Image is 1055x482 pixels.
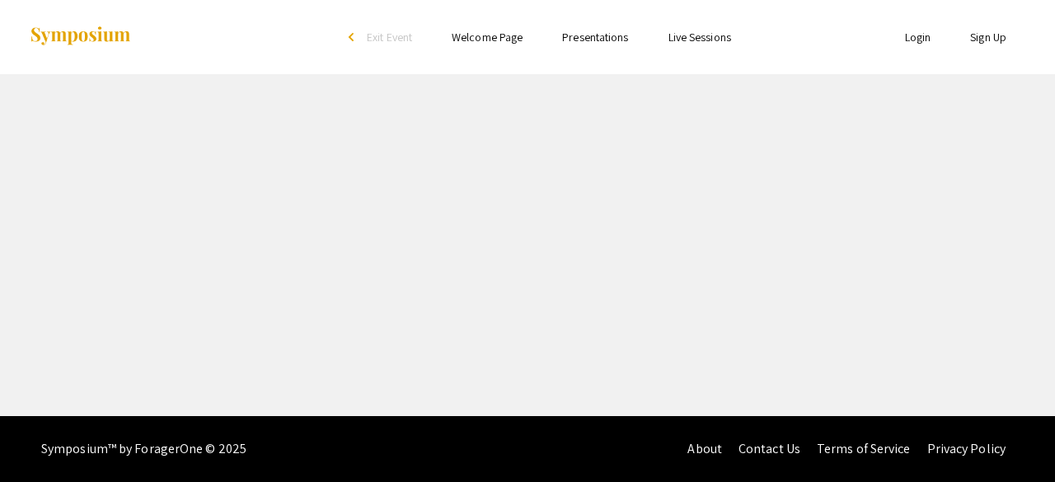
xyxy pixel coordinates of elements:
a: About [687,440,722,457]
a: Welcome Page [452,30,523,44]
div: Symposium™ by ForagerOne © 2025 [41,416,246,482]
a: Privacy Policy [927,440,1006,457]
img: Symposium by ForagerOne [29,26,132,48]
a: Presentations [562,30,628,44]
div: arrow_back_ios [349,32,359,42]
a: Live Sessions [668,30,731,44]
a: Contact Us [738,440,800,457]
a: Sign Up [970,30,1006,44]
span: Exit Event [367,30,412,44]
a: Login [905,30,931,44]
a: Terms of Service [817,440,911,457]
